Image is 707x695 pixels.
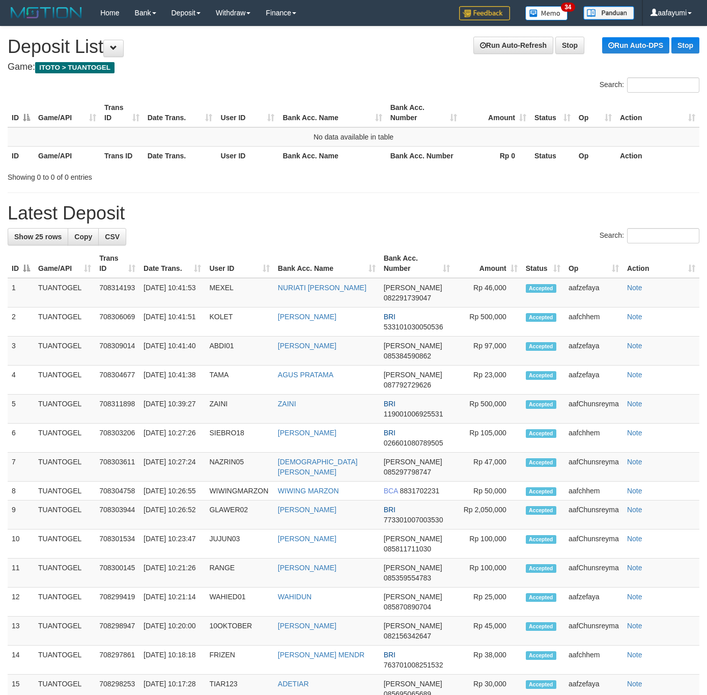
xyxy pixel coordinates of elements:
[278,622,336,630] a: [PERSON_NAME]
[627,487,642,495] a: Note
[95,278,139,308] td: 708314193
[384,574,431,582] span: Copy 085359554783 to clipboard
[205,501,273,530] td: GLAWER02
[205,395,273,424] td: ZAINI
[384,651,395,659] span: BRI
[8,453,34,482] td: 7
[454,530,521,559] td: Rp 100,000
[95,453,139,482] td: 708303611
[583,6,634,20] img: panduan.png
[34,98,100,127] th: Game/API: activate to sort column ascending
[139,249,205,278] th: Date Trans.: activate to sort column ascending
[384,622,442,630] span: [PERSON_NAME]
[34,559,95,588] td: TUANTOGEL
[384,400,395,408] span: BRI
[526,371,556,380] span: Accepted
[278,98,386,127] th: Bank Acc. Name: activate to sort column ascending
[8,37,699,57] h1: Deposit List
[8,5,85,20] img: MOTION_logo.png
[274,249,380,278] th: Bank Acc. Name: activate to sort column ascending
[384,632,431,640] span: Copy 082156342647 to clipboard
[34,146,100,165] th: Game/API
[278,564,336,572] a: [PERSON_NAME]
[526,564,556,573] span: Accepted
[205,453,273,482] td: NAZRIN05
[139,278,205,308] td: [DATE] 10:41:53
[139,424,205,453] td: [DATE] 10:27:26
[564,530,623,559] td: aafChunsreyma
[384,313,395,321] span: BRI
[95,337,139,366] td: 708309014
[459,6,510,20] img: Feedback.jpg
[555,37,584,54] a: Stop
[139,453,205,482] td: [DATE] 10:27:24
[564,249,623,278] th: Op: activate to sort column ascending
[34,482,95,501] td: TUANTOGEL
[34,249,95,278] th: Game/API: activate to sort column ascending
[205,617,273,646] td: 10OKTOBER
[602,37,669,53] a: Run Auto-DPS
[8,249,34,278] th: ID: activate to sort column descending
[34,646,95,675] td: TUANTOGEL
[384,545,431,553] span: Copy 085811711030 to clipboard
[105,233,120,241] span: CSV
[205,278,273,308] td: MEXEL
[278,284,366,292] a: NURIATI [PERSON_NAME]
[526,622,556,631] span: Accepted
[564,559,623,588] td: aafChunsreyma
[205,530,273,559] td: JUJUN03
[278,342,336,350] a: [PERSON_NAME]
[205,482,273,501] td: WIWINGMARZON
[139,395,205,424] td: [DATE] 10:39:27
[454,337,521,366] td: Rp 97,000
[139,646,205,675] td: [DATE] 10:18:18
[8,203,699,224] h1: Latest Deposit
[278,487,339,495] a: WIWING MARZON
[278,458,358,476] a: [DEMOGRAPHIC_DATA][PERSON_NAME]
[139,308,205,337] td: [DATE] 10:41:51
[95,530,139,559] td: 708301534
[34,424,95,453] td: TUANTOGEL
[473,37,553,54] a: Run Auto-Refresh
[205,366,273,395] td: TAMA
[454,395,521,424] td: Rp 500,000
[564,308,623,337] td: aafchhem
[95,559,139,588] td: 708300145
[8,588,34,617] td: 12
[95,501,139,530] td: 708303944
[454,588,521,617] td: Rp 25,000
[461,146,530,165] th: Rp 0
[627,342,642,350] a: Note
[216,146,278,165] th: User ID
[139,530,205,559] td: [DATE] 10:23:47
[526,342,556,351] span: Accepted
[14,233,62,241] span: Show 25 rows
[627,313,642,321] a: Note
[627,651,642,659] a: Note
[205,308,273,337] td: KOLET
[384,506,395,514] span: BRI
[616,146,699,165] th: Action
[68,228,99,245] a: Copy
[454,424,521,453] td: Rp 105,000
[526,458,556,467] span: Accepted
[454,453,521,482] td: Rp 47,000
[530,98,575,127] th: Status: activate to sort column ascending
[600,228,699,243] label: Search:
[384,352,431,360] span: Copy 085384590862 to clipboard
[278,593,312,601] a: WAHIDUN
[144,146,217,165] th: Date Trans.
[627,680,642,688] a: Note
[526,593,556,602] span: Accepted
[600,77,699,93] label: Search:
[526,680,556,689] span: Accepted
[95,308,139,337] td: 708306069
[564,453,623,482] td: aafChunsreyma
[95,646,139,675] td: 708297861
[34,366,95,395] td: TUANTOGEL
[34,278,95,308] td: TUANTOGEL
[8,98,34,127] th: ID: activate to sort column descending
[575,146,616,165] th: Op
[34,530,95,559] td: TUANTOGEL
[561,3,575,12] span: 34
